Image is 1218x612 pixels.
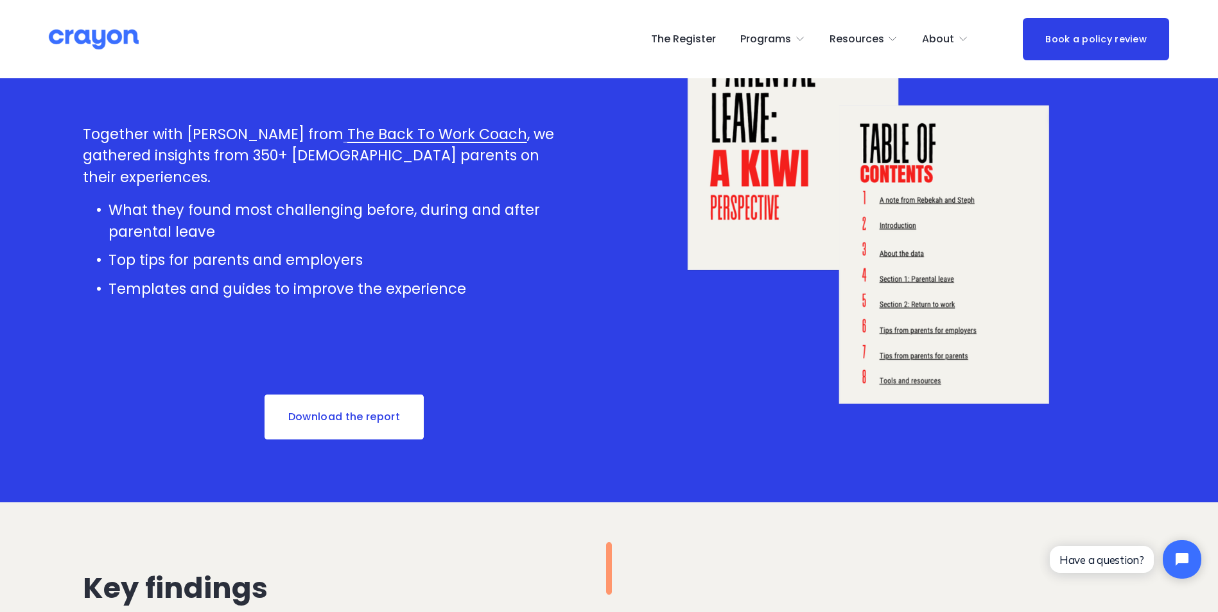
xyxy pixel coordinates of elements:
[922,30,954,49] span: About
[651,29,716,49] a: The Register
[1039,529,1212,590] iframe: Tidio Chat
[1023,18,1169,60] a: Book a policy review
[109,250,562,271] p: Top tips for parents and employers
[49,28,139,51] img: Crayon
[83,568,268,608] span: Key findings
[740,30,791,49] span: Programs
[109,278,562,300] p: Templates and guides to improve the experience
[344,124,527,144] a: The Back To Work Coach
[347,124,527,144] span: The Back To Work Coach
[263,393,425,441] a: Download the report
[740,29,805,49] a: folder dropdown
[830,30,884,49] span: Resources
[109,200,562,242] p: What they found most challenging before, during and after parental leave
[83,124,562,189] p: Together with [PERSON_NAME] from , we gathered insights from 350+ [DEMOGRAPHIC_DATA] parents on t...
[830,29,898,49] a: folder dropdown
[922,29,968,49] a: folder dropdown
